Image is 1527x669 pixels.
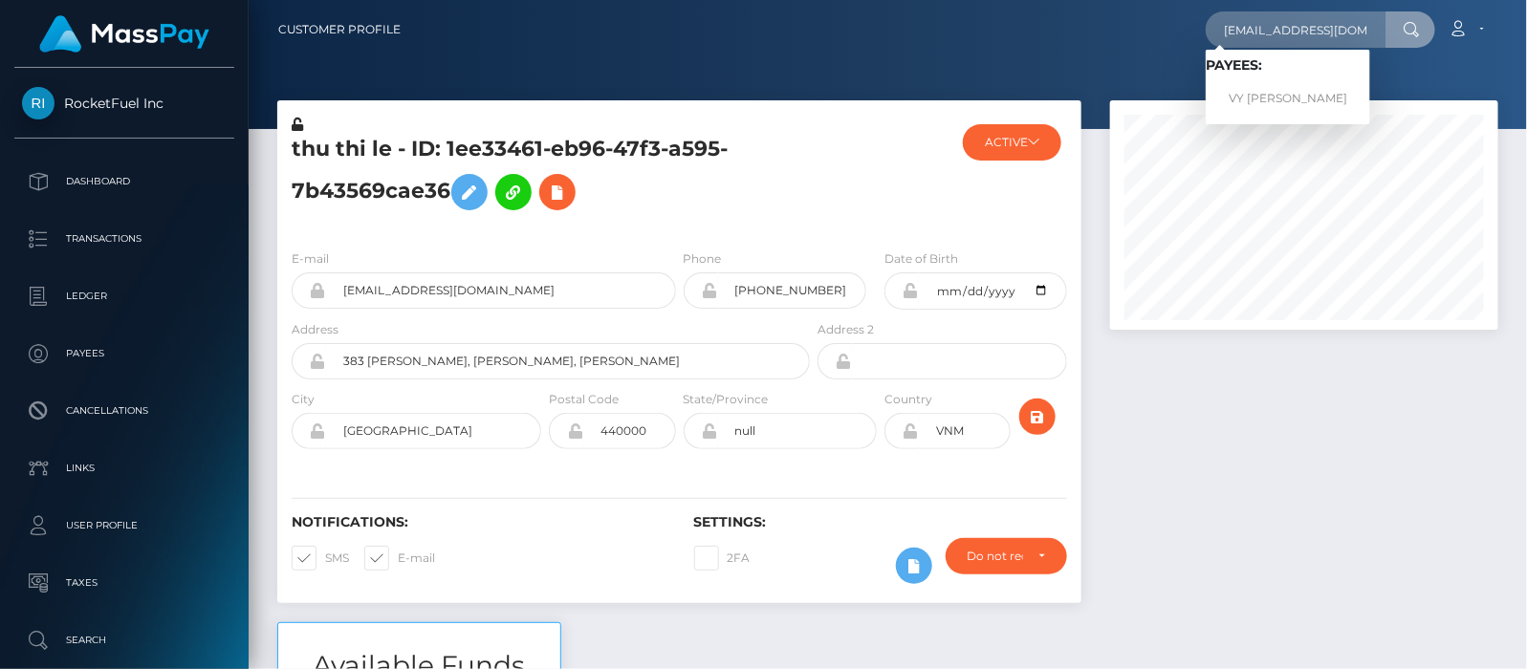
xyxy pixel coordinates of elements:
label: E-mail [292,250,329,268]
button: ACTIVE [963,124,1061,161]
span: RocketFuel Inc [14,95,234,112]
a: Customer Profile [278,10,401,50]
a: Cancellations [14,387,234,435]
img: MassPay Logo [39,15,209,53]
p: Ledger [22,282,227,311]
p: Transactions [22,225,227,253]
label: Address 2 [818,321,874,338]
a: Taxes [14,559,234,607]
p: User Profile [22,511,227,540]
p: Cancellations [22,397,227,425]
a: Search [14,616,234,664]
label: Address [292,321,338,338]
label: Date of Birth [884,250,958,268]
a: Payees [14,330,234,378]
a: VY [PERSON_NAME] [1206,81,1370,117]
label: 2FA [694,546,751,571]
label: City [292,391,315,408]
label: Phone [684,250,722,268]
button: Do not require [946,538,1068,574]
h6: Notifications: [292,514,665,530]
label: SMS [292,546,349,571]
label: Country [884,391,932,408]
p: Dashboard [22,167,227,196]
a: Dashboard [14,158,234,205]
label: Postal Code [549,391,619,408]
p: Taxes [22,569,227,597]
a: Transactions [14,215,234,263]
a: Links [14,444,234,492]
label: E-mail [364,546,435,571]
h5: thu thi le - ID: 1ee33461-eb96-47f3-a595-7b43569cae36 [292,135,799,220]
img: RocketFuel Inc [22,87,55,119]
a: User Profile [14,502,234,550]
p: Search [22,626,227,655]
input: Search... [1206,11,1385,48]
label: State/Province [684,391,769,408]
p: Payees [22,339,227,368]
h6: Settings: [694,514,1068,530]
h6: Payees: [1206,57,1370,74]
div: Do not require [968,549,1024,564]
p: Links [22,454,227,483]
a: Ledger [14,272,234,320]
